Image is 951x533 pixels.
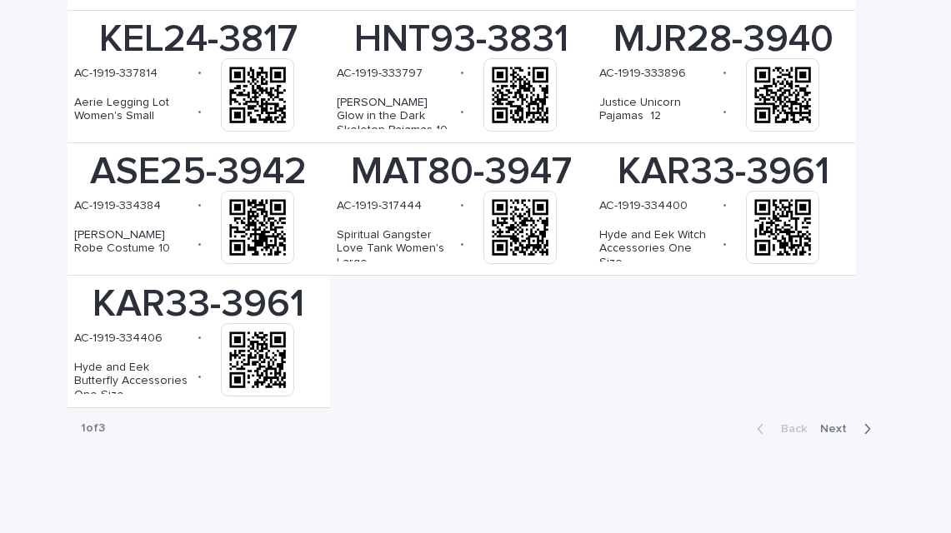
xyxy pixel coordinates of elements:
p: HNT93-3831 [337,17,586,62]
p: AC-1919-337814 [74,67,158,81]
p: 1 of 3 [68,408,118,449]
span: Next [820,423,857,435]
p: • [723,237,727,252]
p: AC-1919-333797 [337,67,423,81]
p: • [723,66,727,80]
p: • [198,66,202,80]
p: • [198,198,202,212]
p: KAR33-3961 [599,150,848,195]
button: Next [813,421,884,436]
p: KEL24-3817 [74,17,323,62]
p: KAR33-3961 [74,282,323,327]
p: • [460,105,464,119]
p: • [198,370,202,384]
p: • [198,331,202,345]
p: • [460,66,464,80]
p: AC-1919-333896 [599,67,686,81]
p: Spiritual Gangster Love Tank Women's Large [337,228,453,270]
p: Hyde and Eek Witch Accessories One Size [599,228,716,270]
p: ASE25-3942 [74,150,323,195]
p: • [723,105,727,119]
p: • [198,237,202,252]
p: Hyde and Eek Butterfly Accessories One Size [74,361,191,402]
span: Back [771,423,807,435]
p: AC-1919-334406 [74,331,163,346]
p: • [460,237,464,252]
p: AC-1919-334400 [599,199,688,213]
p: • [460,198,464,212]
p: AC-1919-317444 [337,199,422,213]
p: MJR28-3940 [599,17,848,62]
p: • [723,198,727,212]
p: AC-1919-334384 [74,199,161,213]
p: Aerie Legging Lot Women's Small [74,96,191,124]
p: [PERSON_NAME] Glow in the Dark Skeleton Pajamas 10 [337,96,453,137]
button: Back [743,421,813,436]
p: • [198,105,202,119]
p: Justice Unicorn Pajamas 12 [599,96,716,124]
p: [PERSON_NAME] Robe Costume 10 [74,228,191,257]
p: MAT80-3947 [337,150,586,195]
